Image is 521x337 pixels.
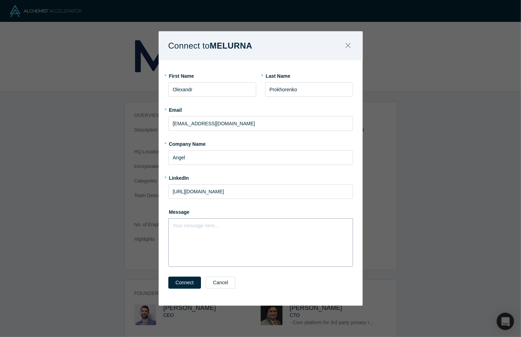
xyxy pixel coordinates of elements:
b: MELURNA [210,41,252,50]
label: Company Name [168,138,353,148]
div: rdw-wrapper [168,218,353,267]
button: Cancel [206,277,236,289]
label: First Name [168,70,256,80]
label: Email [168,104,353,114]
label: Last Name [265,70,353,80]
div: rdw-editor [173,221,348,228]
label: LinkedIn [168,172,189,182]
button: Close [341,39,355,53]
label: Message [168,206,353,216]
h1: Connect to [168,39,264,53]
button: Connect [168,277,201,289]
